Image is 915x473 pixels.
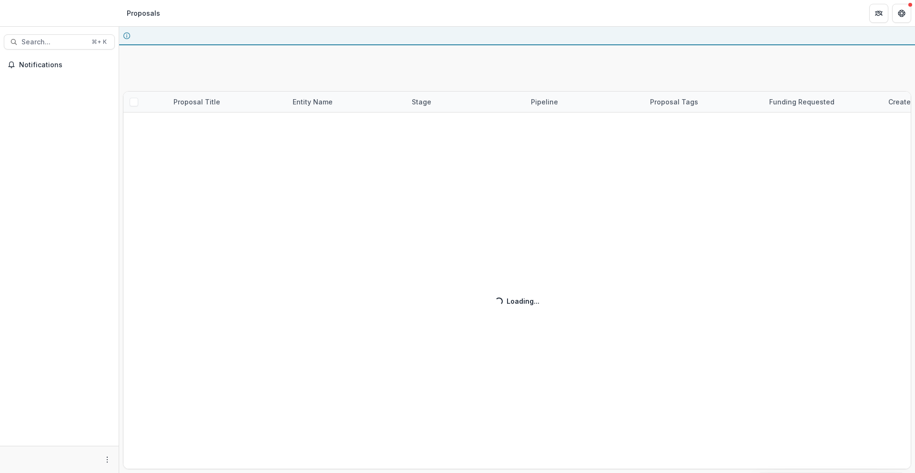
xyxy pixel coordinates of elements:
button: Partners [869,4,888,23]
button: Search... [4,34,115,50]
span: Search... [21,38,86,46]
button: More [102,454,113,465]
button: Get Help [892,4,911,23]
span: Notifications [19,61,111,69]
div: Proposals [127,8,160,18]
div: ⌘ + K [90,37,109,47]
button: Notifications [4,57,115,72]
nav: breadcrumb [123,6,164,20]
